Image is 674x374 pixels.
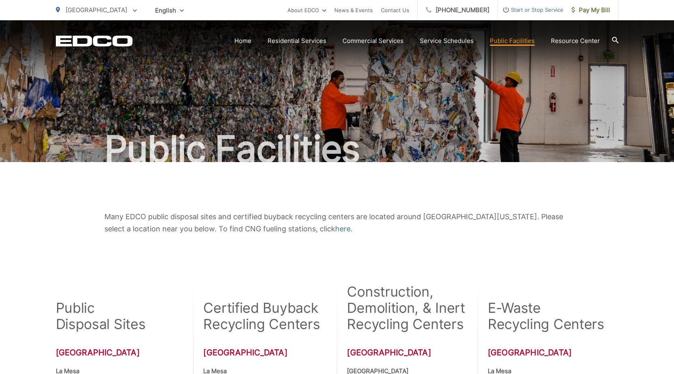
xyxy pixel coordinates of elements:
span: English [149,3,190,17]
h2: Public Disposal Sites [56,300,146,332]
h3: [GEOGRAPHIC_DATA] [56,348,183,357]
a: Resource Center [551,36,600,46]
span: [GEOGRAPHIC_DATA] [66,6,127,14]
a: News & Events [334,5,373,15]
a: Public Facilities [490,36,535,46]
h1: Public Facilities [56,129,619,169]
a: About EDCO [287,5,326,15]
span: Many EDCO public disposal sites and certified buyback recycling centers are located around [GEOGR... [104,212,563,233]
span: Pay My Bill [572,5,610,15]
h3: [GEOGRAPHIC_DATA] [203,348,321,357]
h3: [GEOGRAPHIC_DATA] [488,348,618,357]
h2: Construction, Demolition, & Inert Recycling Centers [347,284,467,332]
a: here [335,223,351,235]
a: Commercial Services [342,36,404,46]
a: Service Schedules [420,36,474,46]
h2: E-Waste Recycling Centers [488,300,604,332]
h2: Certified Buyback Recycling Centers [203,300,321,332]
a: EDCD logo. Return to the homepage. [56,35,133,47]
h3: [GEOGRAPHIC_DATA] [347,348,467,357]
a: Residential Services [268,36,326,46]
a: Contact Us [381,5,409,15]
a: Home [234,36,251,46]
